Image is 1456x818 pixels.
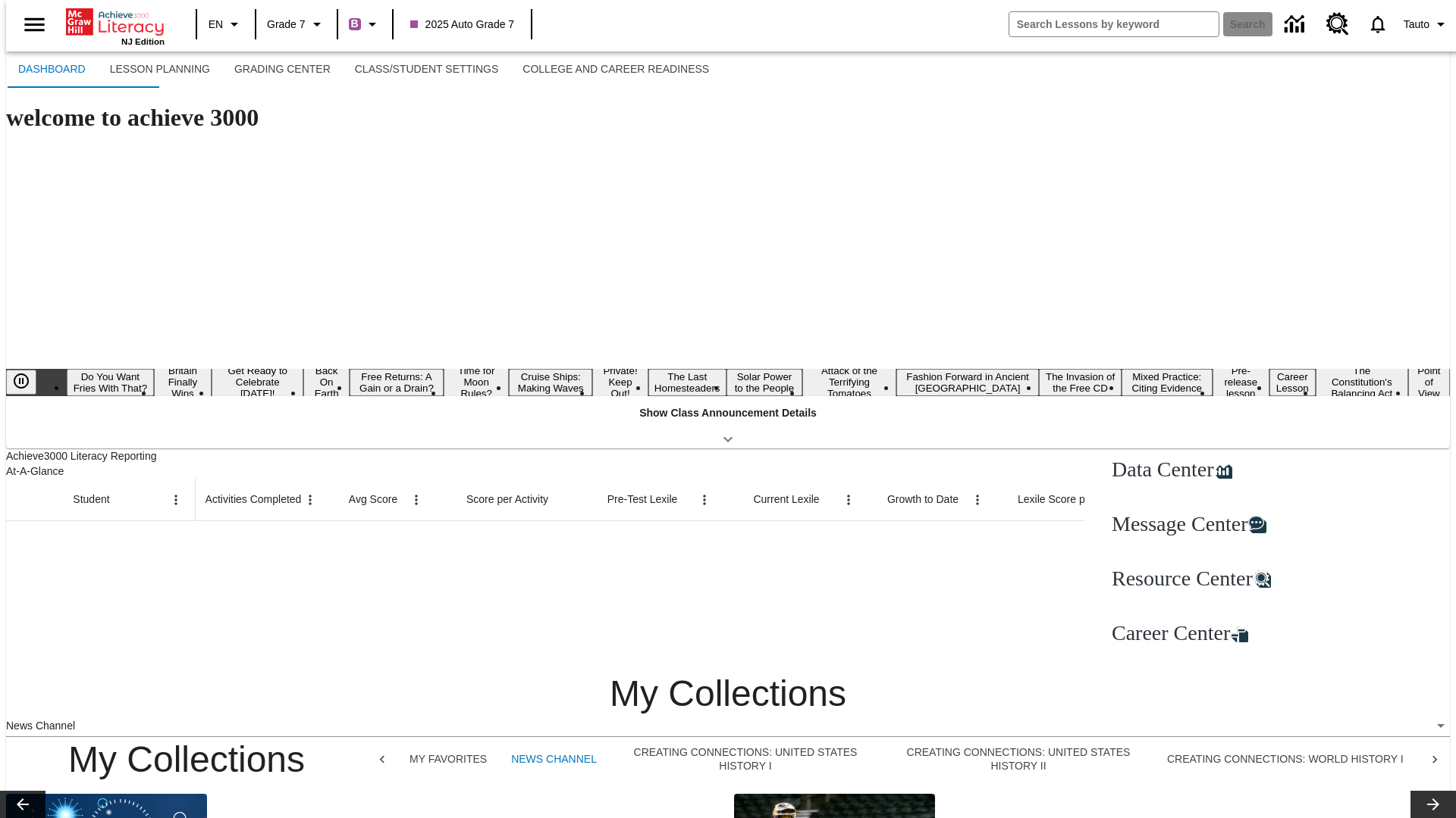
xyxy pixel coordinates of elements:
a: Data Center [1276,4,1317,45]
button: Slide 9 The Last Homesteaders [648,369,726,396]
span: EN [209,17,223,33]
a: Resource Center, Will open in new tab [1317,4,1358,45]
h3: My Collections [6,738,367,781]
span: Score per Activity [466,492,548,507]
input: search field [1009,12,1219,36]
span: B [351,14,359,33]
button: Slide 2 Britain Finally Wins [154,363,212,401]
span: Resource Center [1112,567,1253,591]
button: Pause [6,370,36,395]
button: Slide 18 Point of View [1408,363,1450,401]
button: Lesson carousel, Next [1410,791,1456,818]
div: News Channel [6,715,1450,737]
div: Next [1420,737,1450,782]
span: Activities Completed [206,492,302,507]
button: Slide 7 Cruise Ships: Making Waves [509,369,592,396]
span: NJ Edition [121,37,165,46]
button: News Channel [499,737,609,782]
span: Avg Score [349,492,397,507]
button: Slide 16 Career Lesson [1269,369,1316,396]
p: Show Class Announcement Details [639,405,817,421]
button: Creating Connections: United States History I [609,737,882,782]
span: Tauto [1404,17,1429,33]
span: Lexile Score per Month [1018,492,1127,507]
a: Message Center [1103,503,1276,545]
h3: My Collections [6,673,1450,715]
div: SubNavbar [6,52,721,88]
span: 2025 Auto Grade 7 [410,17,515,33]
span: Current Lexile [753,492,819,507]
button: Slide 17 The Constitution's Balancing Act [1316,363,1408,401]
span: Student [73,492,109,507]
button: Profile/Settings [1398,11,1456,38]
span: Message Center [1112,512,1248,536]
button: Creating Connections: World History I [1155,737,1416,782]
button: Language: EN, Select a language [202,11,250,38]
button: College and Career Readiness [510,52,721,88]
button: Open Menu [837,489,860,511]
span: Data Center [1112,457,1214,482]
button: Slide 13 The Invasion of the Free CD [1039,369,1121,396]
span: Career Center [1112,621,1230,645]
button: Slide 3 Get Ready to Celebrate Juneteenth! [212,363,303,401]
div: SubNavbar [6,52,1450,88]
a: Career Center [1103,612,1257,654]
button: Boost Class color is purple. Change class color [343,11,388,38]
div: Home [66,5,165,46]
span: Pre-Test Lexile [607,492,678,507]
button: Creating Connections: United States History II [882,737,1155,782]
button: Open Menu [299,489,322,511]
button: Class/Student Settings [343,52,511,88]
div: Show Class Announcement Details [6,396,1450,448]
button: Slide 11 Attack of the Terrifying Tomatoes [802,363,896,401]
button: Slide 14 Mixed Practice: Citing Evidence [1122,369,1213,396]
button: Open Menu [693,489,716,511]
button: Lesson Planning [98,52,222,88]
button: Open Menu [405,489,428,511]
button: Dashboard [6,52,98,88]
h1: welcome to achieve 3000 [6,104,1450,132]
button: Slide 10 Solar Power to the People [726,369,803,396]
button: Open side menu [12,2,57,47]
button: Open Menu [966,489,989,511]
button: Slide 5 Free Returns: A Gain or a Drain? [350,369,444,396]
button: Slide 15 Pre-release lesson [1213,363,1269,401]
a: Resource Center, Will open in new tab [1103,557,1280,600]
button: Slide 6 Time for Moon Rules? [444,363,510,401]
div: My Collections [397,737,1420,782]
button: Open Menu [165,489,187,511]
button: Slide 12 Fashion Forward in Ancient Rome [896,369,1040,396]
button: Grade: Grade 7, Select a grade [261,11,332,38]
button: Slide 4 Back On Earth [303,363,350,401]
a: Home [66,7,165,37]
span: Grade 7 [267,17,306,33]
div: Previous [367,737,397,782]
a: Notifications [1358,5,1398,44]
button: Slide 1 Do You Want Fries With That? [67,369,154,396]
button: Grading Center [222,52,343,88]
span: Growth to Date [887,492,959,507]
button: Slide 8 Private! Keep Out! [592,363,648,401]
button: My Favorites [397,737,499,782]
a: Data Center [1103,448,1241,491]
